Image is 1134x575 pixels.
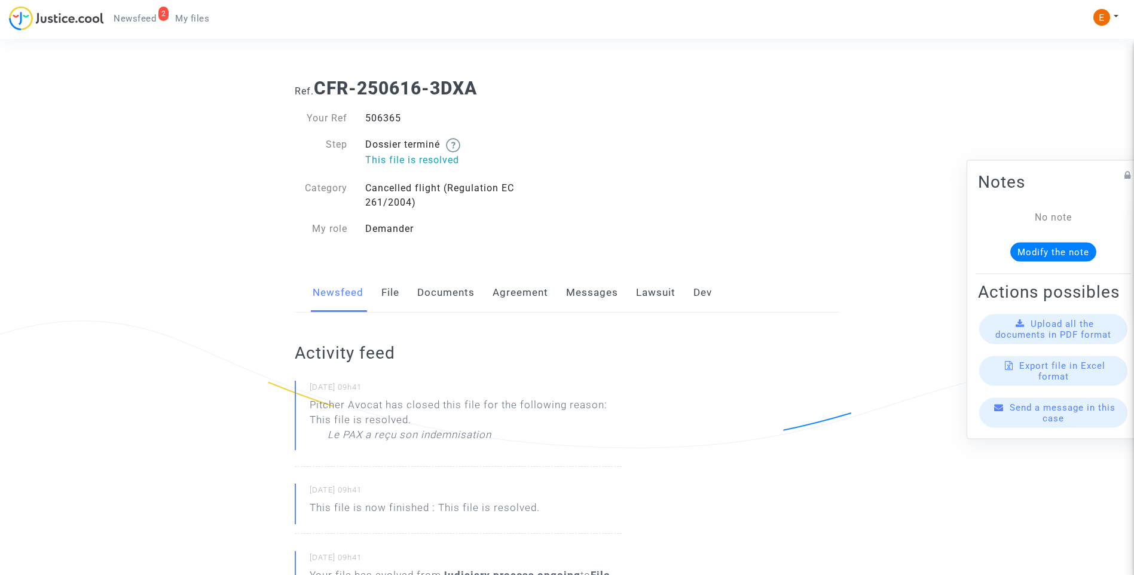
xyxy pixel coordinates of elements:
div: Pitcher Avocat has closed this file for the following reason: This file is resolved. [310,397,622,448]
span: Newsfeed [114,13,156,24]
a: Agreement [493,273,548,313]
p: This file is now finished : This file is resolved. [310,500,540,521]
a: File [381,273,399,313]
img: ACg8ocIeiFvHKe4dA5oeRFd_CiCnuxWUEc1A2wYhRJE3TTWt=s96-c [1093,9,1110,26]
div: 2 [158,7,169,21]
button: Modify the note [1010,243,1096,262]
a: Lawsuit [636,273,675,313]
div: Cancelled flight (Regulation EC 261/2004) [356,181,567,210]
h2: Actions possibles [978,282,1129,302]
span: Ref. [295,85,314,97]
div: Demander [356,222,567,236]
h2: Activity feed [295,342,622,363]
h2: Notes [978,172,1129,192]
a: 2Newsfeed [104,10,166,27]
a: Messages [566,273,618,313]
b: CFR-250616-3DXA [314,78,477,99]
small: [DATE] 09h41 [310,485,622,500]
small: [DATE] 09h41 [310,552,622,568]
span: Upload all the documents in PDF format [995,319,1111,340]
span: Export file in Excel format [1019,360,1105,382]
p: This file is resolved [365,152,558,167]
a: Dev [693,273,712,313]
a: Documents [417,273,475,313]
a: My files [166,10,219,27]
div: My role [286,222,356,236]
div: Step [286,137,356,169]
small: [DATE] 09h41 [310,382,622,397]
p: Le PAX a reçu son indemnisation [328,427,491,448]
div: Category [286,181,356,210]
div: 506365 [356,111,567,126]
span: My files [175,13,209,24]
img: help.svg [446,138,460,152]
div: Dossier terminé [356,137,567,169]
div: No note [996,210,1111,225]
div: Your Ref [286,111,356,126]
a: Newsfeed [313,273,363,313]
img: jc-logo.svg [9,6,104,30]
span: Send a message in this case [1010,402,1115,424]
